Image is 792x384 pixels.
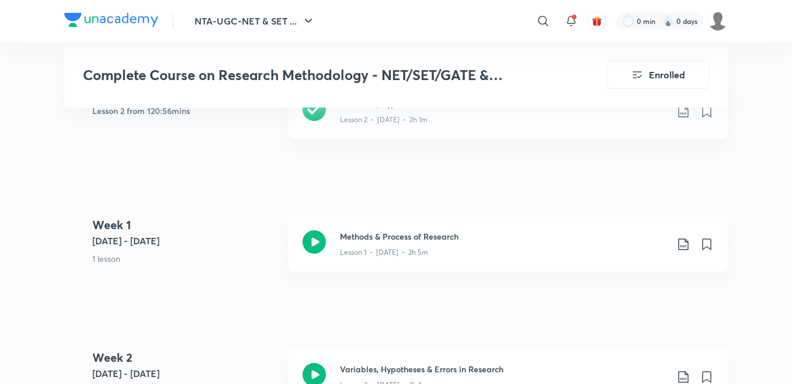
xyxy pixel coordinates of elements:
h3: Complete Course on Research Methodology - NET/SET/GATE & Clinical Psychology [83,67,540,84]
p: 1 lesson [92,252,279,265]
h4: Week 2 [92,349,279,366]
h4: Week 1 [92,216,279,234]
h3: Variables, Hypotheses & Errors in Research [340,363,667,375]
img: streak [662,15,674,27]
a: Company Logo [64,13,158,30]
button: NTA-UGC-NET & SET ... [187,9,322,33]
button: Enrolled [606,61,709,89]
img: avatar [592,16,602,26]
h5: [DATE] - [DATE] [92,366,279,380]
p: Lesson 1 • [DATE] • 2h 5m [340,247,428,258]
button: avatar [588,12,606,30]
h5: [DATE] - [DATE] [92,234,279,248]
a: Variables, Hypotheses & Errors in ResearchLesson 2 • [DATE] • 2h 1m [289,84,728,153]
h3: Methods & Process of Research [340,230,667,243]
img: Company Logo [64,13,158,27]
img: SHIVANI R [708,11,728,31]
h5: Lesson 2 from 120:56mins [92,105,279,117]
p: Lesson 2 • [DATE] • 2h 1m [340,115,428,125]
a: Methods & Process of ResearchLesson 1 • [DATE] • 2h 5m [289,216,728,286]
